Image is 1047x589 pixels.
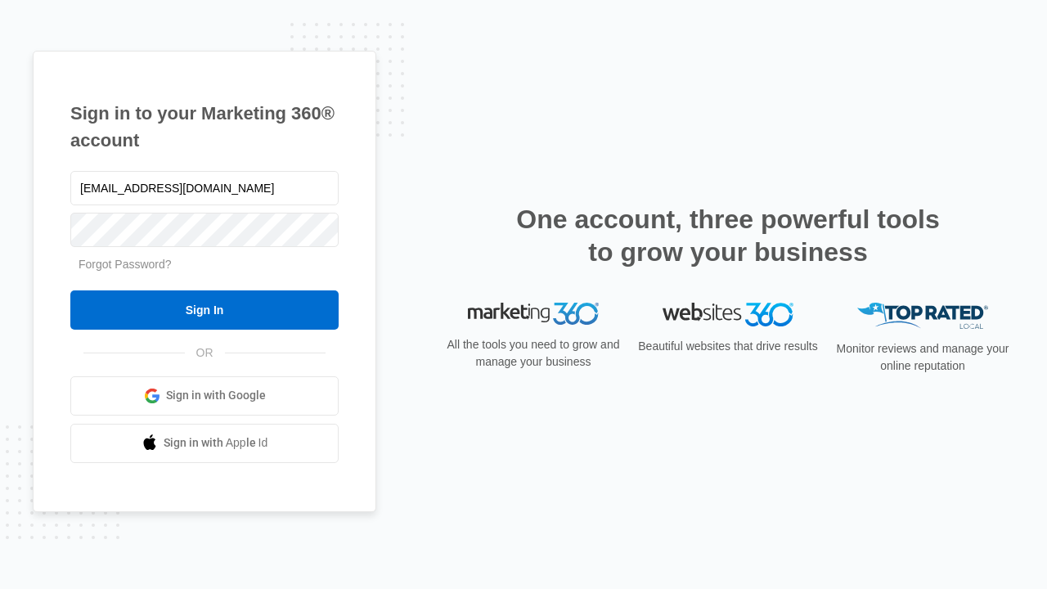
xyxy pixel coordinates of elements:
[636,338,820,355] p: Beautiful websites that drive results
[663,303,793,326] img: Websites 360
[857,303,988,330] img: Top Rated Local
[164,434,268,452] span: Sign in with Apple Id
[166,387,266,404] span: Sign in with Google
[70,171,339,205] input: Email
[185,344,225,362] span: OR
[70,290,339,330] input: Sign In
[70,100,339,154] h1: Sign in to your Marketing 360® account
[468,303,599,326] img: Marketing 360
[442,336,625,371] p: All the tools you need to grow and manage your business
[79,258,172,271] a: Forgot Password?
[70,424,339,463] a: Sign in with Apple Id
[831,340,1014,375] p: Monitor reviews and manage your online reputation
[511,203,945,268] h2: One account, three powerful tools to grow your business
[70,376,339,416] a: Sign in with Google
